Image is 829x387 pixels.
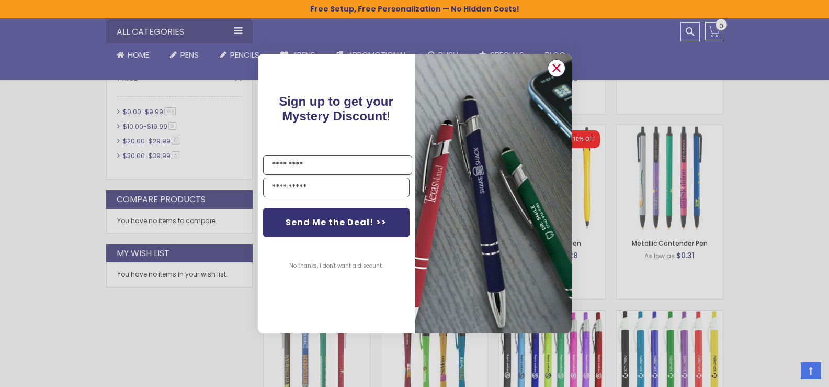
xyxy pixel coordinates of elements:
[263,208,410,237] button: Send Me the Deal! >>
[279,94,393,123] span: Sign up to get your Mystery Discount
[279,94,393,123] span: !
[548,59,565,77] button: Close dialog
[284,253,388,279] button: No thanks, I don't want a discount.
[415,54,572,333] img: pop-up-image
[743,359,829,387] iframe: Google Customer Reviews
